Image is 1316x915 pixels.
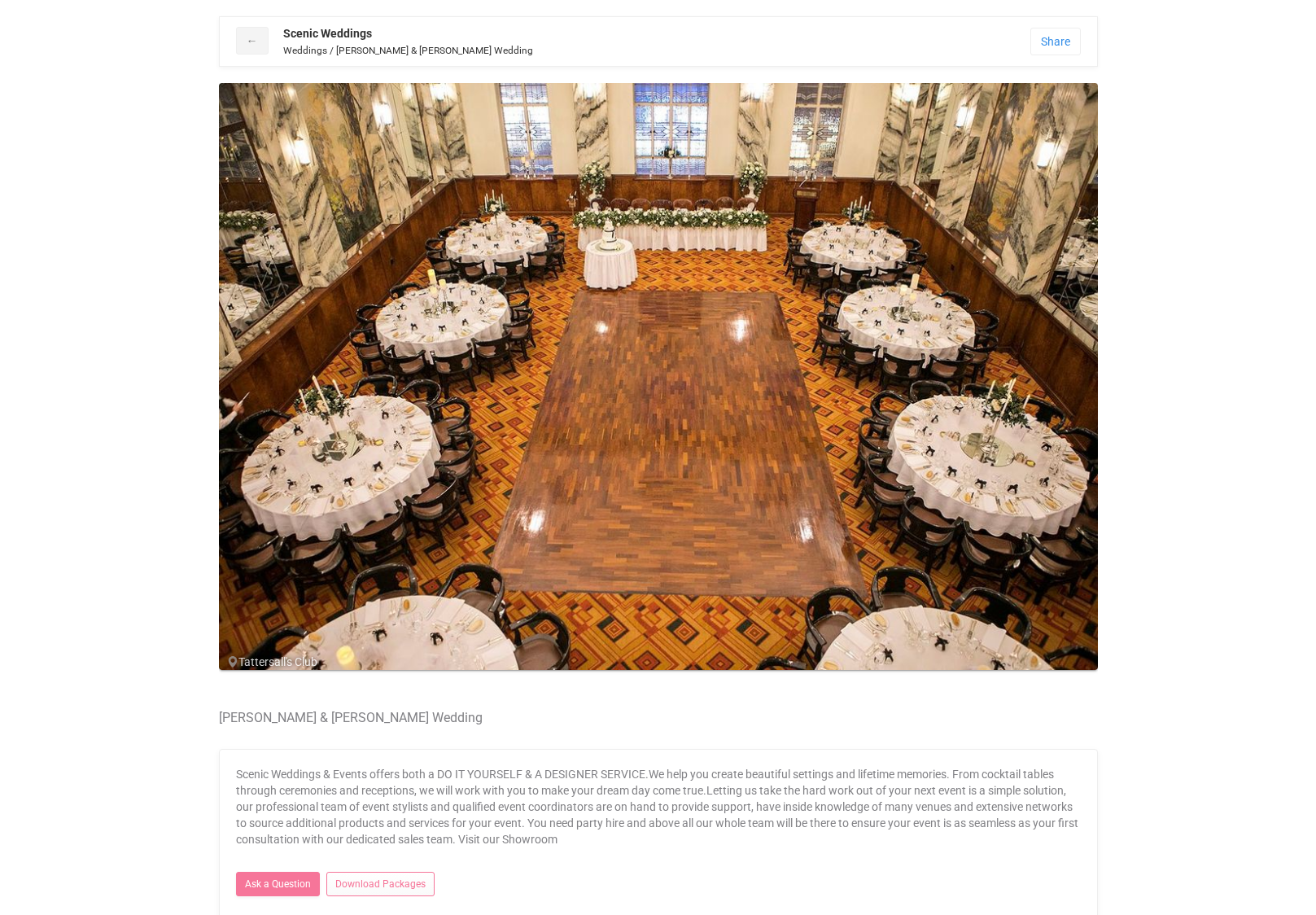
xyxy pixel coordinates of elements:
a: Share [1030,28,1081,55]
a: ← [236,27,269,55]
h4: [PERSON_NAME] & [PERSON_NAME] Wedding [219,711,1098,725]
img: 1299.jpeg [219,83,1098,670]
a: Download Packages [326,872,435,896]
p: Scenic Weddings & Events offers both a DO IT YOURSELF & A DESIGNER SERVICE.We help you create bea... [236,766,1081,847]
small: Weddings / [PERSON_NAME] & [PERSON_NAME] Wedding [283,45,533,56]
a: Ask a Question [236,872,320,896]
strong: Scenic Weddings [283,27,372,40]
div: Tattersall's Club [227,654,1106,670]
